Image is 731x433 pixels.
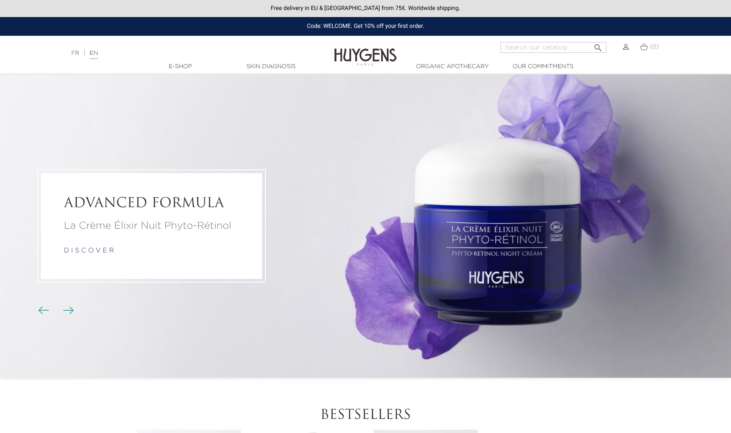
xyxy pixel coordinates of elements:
[67,48,299,58] div: |
[593,40,603,50] i: 
[334,35,397,67] img: Huygens
[64,196,239,212] h2: ADVANCED FORMULA
[135,408,596,423] h2: Bestsellers
[139,62,222,71] a: E-Shop
[500,42,606,53] input: Search
[64,218,239,233] p: La Crème Élixir Nuit Phyto-Rétinol
[411,62,494,71] a: Organic Apothecary
[591,40,606,51] button: 
[501,62,584,71] a: Our commitments
[64,247,114,254] a: d i s c o v e r
[71,50,79,56] a: FR
[42,304,69,317] div: Carousel buttons
[229,62,312,71] a: Skin Diagnosis
[650,44,659,50] span: (0)
[90,50,98,59] a: EN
